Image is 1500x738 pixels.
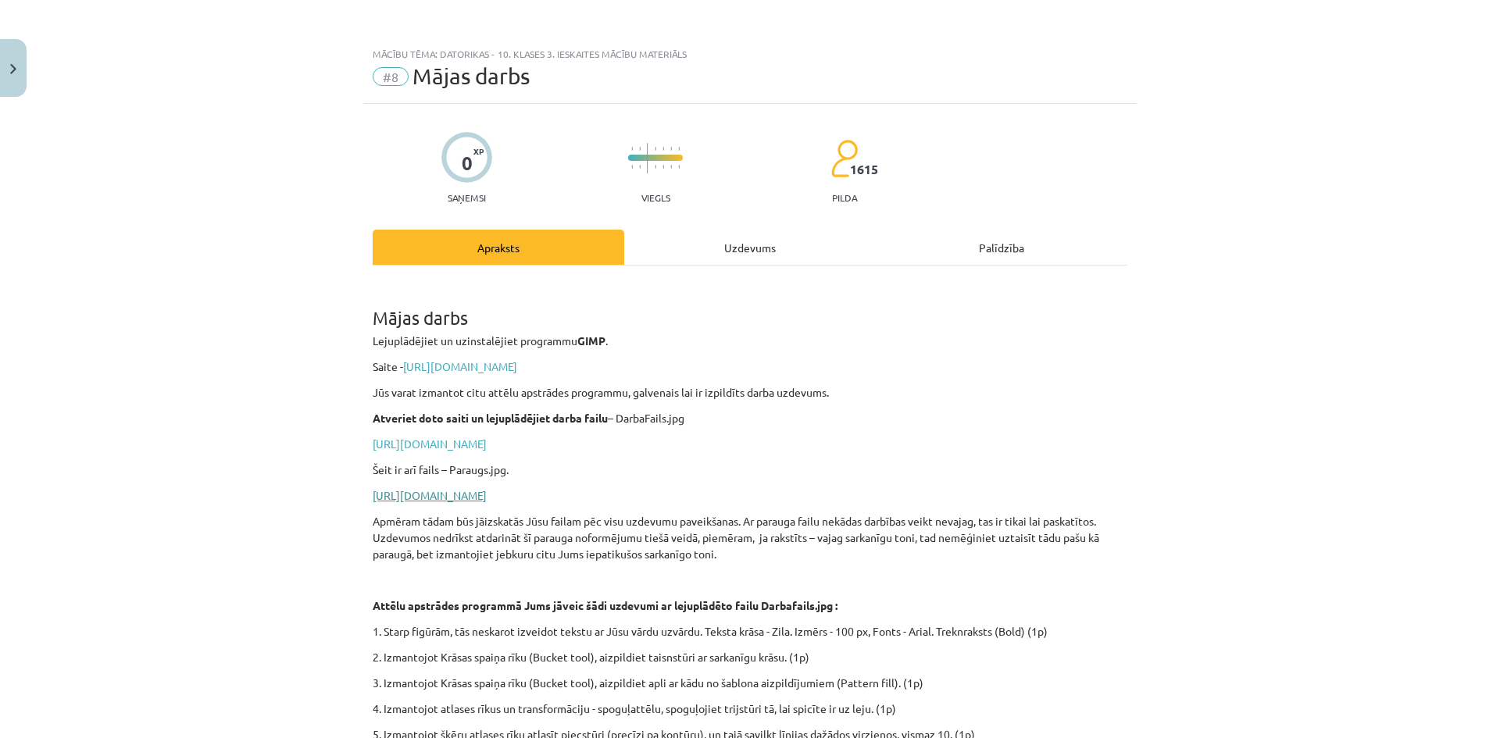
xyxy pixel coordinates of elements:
[403,359,517,373] a: [URL][DOMAIN_NAME]
[373,462,1127,478] p: Šeit ir arī fails – Paraugs.jpg.
[662,165,664,169] img: icon-short-line-57e1e144782c952c97e751825c79c345078a6d821885a25fce030b3d8c18986b.svg
[441,192,492,203] p: Saņemsi
[373,701,1127,717] p: 4. Izmantojot atlases rīkus un transformāciju - spoguļattēlu, spoguļojiet trijstūri tā, lai spicī...
[373,333,1127,349] p: Lejuplādējiet un uzinstalējiet programmu .
[641,192,670,203] p: Viegls
[639,165,641,169] img: icon-short-line-57e1e144782c952c97e751825c79c345078a6d821885a25fce030b3d8c18986b.svg
[373,230,624,265] div: Apraksts
[639,147,641,151] img: icon-short-line-57e1e144782c952c97e751825c79c345078a6d821885a25fce030b3d8c18986b.svg
[373,488,487,502] a: [URL][DOMAIN_NAME]
[678,165,680,169] img: icon-short-line-57e1e144782c952c97e751825c79c345078a6d821885a25fce030b3d8c18986b.svg
[373,437,487,451] a: [URL][DOMAIN_NAME]
[647,143,648,173] img: icon-long-line-d9ea69661e0d244f92f715978eff75569469978d946b2353a9bb055b3ed8787d.svg
[373,67,409,86] span: #8
[655,147,656,151] img: icon-short-line-57e1e144782c952c97e751825c79c345078a6d821885a25fce030b3d8c18986b.svg
[373,280,1127,328] h1: Mājas darbs
[373,358,1127,375] p: Saite -
[373,598,837,612] strong: Attēlu apstrādes programmā Jums jāveic šādi uzdevumi ar lejuplādēto failu Darbafails.jpg :
[373,411,608,425] strong: Atveriet doto saiti un lejuplādējiet darba failu
[876,230,1127,265] div: Palīdzība
[373,513,1127,562] p: Apmēram tādam būs jāizskatās Jūsu failam pēc visu uzdevumu paveikšanas. Ar parauga failu nekādas ...
[631,147,633,151] img: icon-short-line-57e1e144782c952c97e751825c79c345078a6d821885a25fce030b3d8c18986b.svg
[577,333,605,348] strong: GIMP
[373,384,1127,401] p: Jūs varat izmantot citu attēlu apstrādes programmu, galvenais lai ir izpildīts darba uzdevums.
[373,675,1127,691] p: 3. Izmantojot Krāsas spaiņa rīku (Bucket tool), aizpildiet apli ar kādu no šablona aizpildījumiem...
[373,410,1127,426] p: – DarbaFails.jpg
[373,48,1127,59] div: Mācību tēma: Datorikas - 10. klases 3. ieskaites mācību materiāls
[670,165,672,169] img: icon-short-line-57e1e144782c952c97e751825c79c345078a6d821885a25fce030b3d8c18986b.svg
[462,152,473,174] div: 0
[830,139,858,178] img: students-c634bb4e5e11cddfef0936a35e636f08e4e9abd3cc4e673bd6f9a4125e45ecb1.svg
[850,162,878,176] span: 1615
[473,147,484,155] span: XP
[373,649,1127,665] p: 2. Izmantojot Krāsas spaiņa rīku (Bucket tool), aizpildiet taisnstūri ar sarkanīgu krāsu. (1p)
[655,165,656,169] img: icon-short-line-57e1e144782c952c97e751825c79c345078a6d821885a25fce030b3d8c18986b.svg
[373,623,1127,640] p: 1. Starp figūrām, tās neskarot izveidot tekstu ar Jūsu vārdu uzvārdu. Teksta krāsa - Zila. Izmērs...
[678,147,680,151] img: icon-short-line-57e1e144782c952c97e751825c79c345078a6d821885a25fce030b3d8c18986b.svg
[662,147,664,151] img: icon-short-line-57e1e144782c952c97e751825c79c345078a6d821885a25fce030b3d8c18986b.svg
[631,165,633,169] img: icon-short-line-57e1e144782c952c97e751825c79c345078a6d821885a25fce030b3d8c18986b.svg
[10,64,16,74] img: icon-close-lesson-0947bae3869378f0d4975bcd49f059093ad1ed9edebbc8119c70593378902aed.svg
[412,63,530,89] span: Mājas darbs
[624,230,876,265] div: Uzdevums
[670,147,672,151] img: icon-short-line-57e1e144782c952c97e751825c79c345078a6d821885a25fce030b3d8c18986b.svg
[832,192,857,203] p: pilda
